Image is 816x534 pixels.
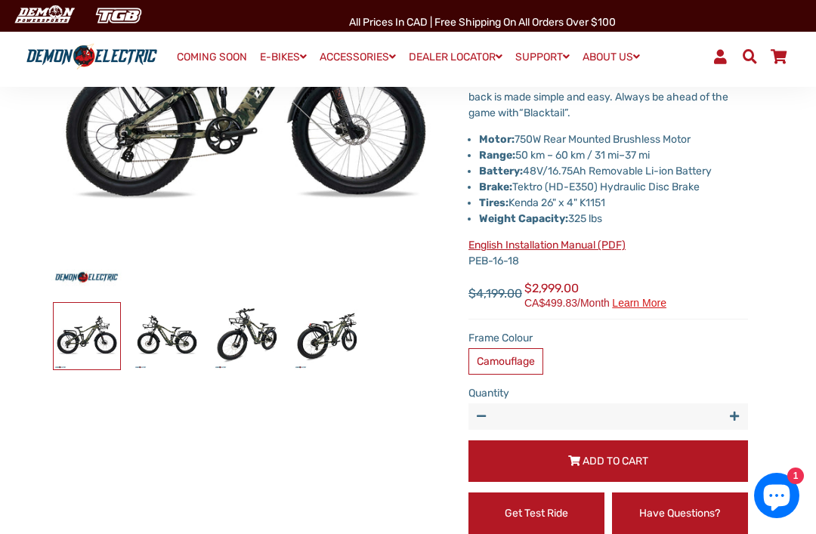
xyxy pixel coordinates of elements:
img: Blacktail Hunting eBike - Demon Electric [214,303,280,369]
strong: Tires: [479,196,508,209]
span: Add to Cart [583,455,648,468]
strong: Motor: [479,133,515,146]
a: E-BIKES [255,46,312,68]
span: $2,999.00 [524,279,666,308]
span: PEB-16-18 [468,239,626,267]
a: ACCESSORIES [314,46,401,68]
strong: Weight Capacity: [479,212,568,225]
a: Get Test Ride [468,492,604,534]
span: ”. [564,106,570,119]
label: Camouflage [468,348,543,375]
li: Kenda 26" x 4" K1151 [479,195,748,211]
span: All Prices in CAD | Free shipping on all orders over $100 [349,16,616,29]
strong: Brake: [479,181,512,193]
a: Have Questions? [612,492,748,534]
img: Blacktail Hunting eBike - Demon Electric [134,303,200,369]
a: English Installation Manual (PDF) [468,239,626,252]
li: 48V/16.75Ah Removable Li-ion Battery [479,163,748,179]
span: – [619,149,625,162]
input: quantity [468,403,748,430]
li: Tektro (HD-E350) Hydraulic Disc Brake [479,179,748,195]
img: TGB Canada [88,3,150,28]
a: SUPPORT [510,46,575,68]
button: Increase item quantity by one [722,403,748,430]
a: DEALER LOCATOR [403,46,508,68]
li: 750W Rear Mounted Brushless Motor [479,131,748,147]
strong: Battery: [479,165,523,177]
label: Quantity [468,385,748,401]
img: Blacktail Hunting eBike - Demon Electric [294,303,360,369]
a: COMING SOON [172,47,252,68]
img: Demon Electric [8,3,80,28]
span: Blacktail [524,106,564,119]
button: Reduce item quantity by one [468,403,495,430]
a: ABOUT US [577,46,645,68]
span: “ [519,106,524,119]
label: Frame Colour [468,330,748,346]
button: Add to Cart [468,440,748,482]
strong: Range: [479,149,515,162]
inbox-online-store-chat: Shopify online store chat [750,473,804,522]
img: Demon Electric logo [23,43,161,70]
li: 50 km – 60 km / 31 mi 37 mi [479,147,748,163]
li: 325 lbs [479,211,748,227]
img: Blacktail Hunting eBike - Demon Electric [54,303,120,369]
span: $4,199.00 [468,285,522,303]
